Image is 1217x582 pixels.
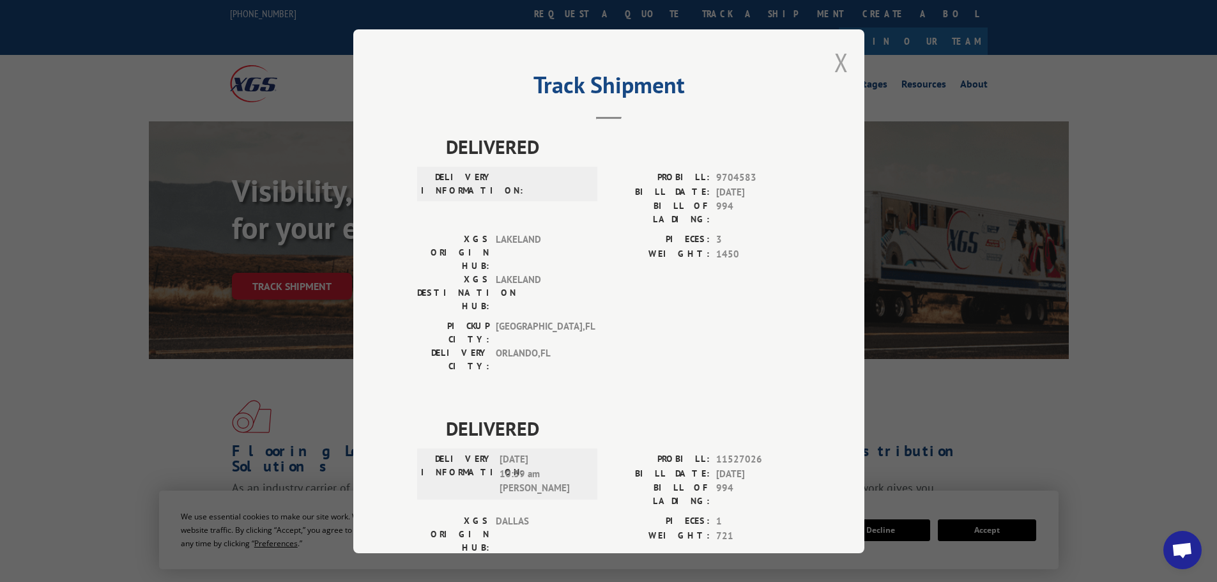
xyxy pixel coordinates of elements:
[716,247,800,261] span: 1450
[609,171,710,185] label: PROBILL:
[421,171,493,197] label: DELIVERY INFORMATION:
[609,185,710,199] label: BILL DATE:
[834,45,848,79] button: Close modal
[716,481,800,508] span: 994
[609,452,710,467] label: PROBILL:
[496,346,582,373] span: ORLANDO , FL
[716,466,800,481] span: [DATE]
[609,247,710,261] label: WEIGHT:
[716,199,800,226] span: 994
[421,452,493,496] label: DELIVERY INFORMATION:
[496,319,582,346] span: [GEOGRAPHIC_DATA] , FL
[716,233,800,247] span: 3
[716,171,800,185] span: 9704583
[716,514,800,529] span: 1
[1163,531,1202,569] a: Open chat
[496,273,582,313] span: LAKELAND
[716,452,800,467] span: 11527026
[609,199,710,226] label: BILL OF LADING:
[609,481,710,508] label: BILL OF LADING:
[417,319,489,346] label: PICKUP CITY:
[417,76,800,100] h2: Track Shipment
[496,514,582,555] span: DALLAS
[609,233,710,247] label: PIECES:
[417,233,489,273] label: XGS ORIGIN HUB:
[609,514,710,529] label: PIECES:
[417,514,489,555] label: XGS ORIGIN HUB:
[496,233,582,273] span: LAKELAND
[500,452,586,496] span: [DATE] 10:39 am [PERSON_NAME]
[417,273,489,313] label: XGS DESTINATION HUB:
[716,185,800,199] span: [DATE]
[609,528,710,543] label: WEIGHT:
[446,414,800,443] span: DELIVERED
[609,466,710,481] label: BILL DATE:
[446,132,800,161] span: DELIVERED
[716,528,800,543] span: 721
[417,346,489,373] label: DELIVERY CITY:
